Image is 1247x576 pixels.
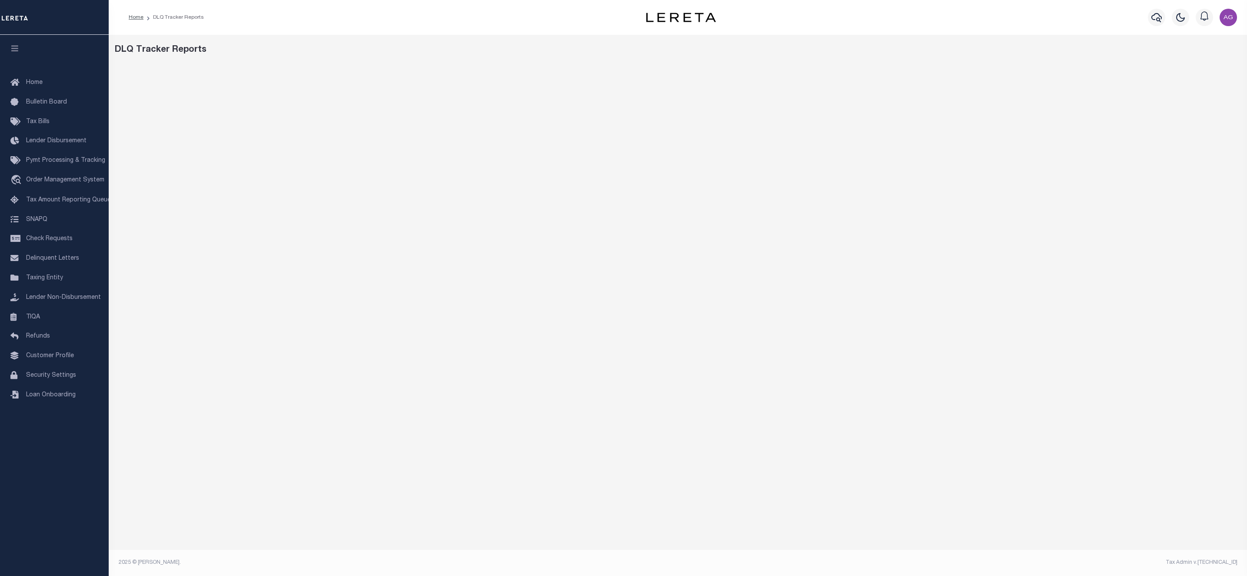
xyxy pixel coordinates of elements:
li: DLQ Tracker Reports [143,13,204,21]
span: Order Management System [26,177,104,183]
span: TIQA [26,314,40,320]
span: Lender Disbursement [26,138,87,144]
img: svg+xml;base64,PHN2ZyB4bWxucz0iaHR0cDovL3d3dy53My5vcmcvMjAwMC9zdmciIHBvaW50ZXItZXZlbnRzPSJub25lIi... [1220,9,1237,26]
span: Refunds [26,333,50,339]
span: Tax Amount Reporting Queue [26,197,111,203]
span: SNAPQ [26,216,47,222]
img: logo-dark.svg [646,13,716,22]
div: DLQ Tracker Reports [115,44,1241,57]
span: Pymt Processing & Tracking [26,157,105,164]
span: Check Requests [26,236,73,242]
span: Tax Bills [26,119,50,125]
span: Home [26,80,43,86]
i: travel_explore [10,175,24,186]
span: Security Settings [26,372,76,378]
span: Customer Profile [26,353,74,359]
span: Taxing Entity [26,275,63,281]
a: Home [129,15,143,20]
span: Bulletin Board [26,99,67,105]
span: Loan Onboarding [26,392,76,398]
span: Delinquent Letters [26,255,79,261]
span: Lender Non-Disbursement [26,295,101,301]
